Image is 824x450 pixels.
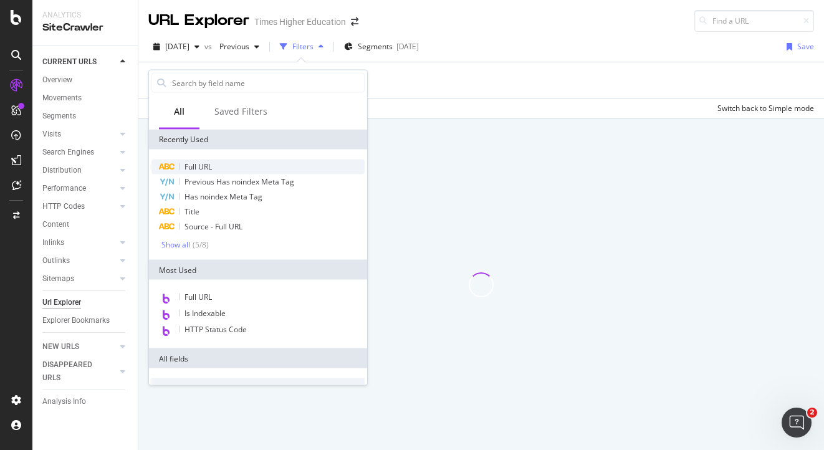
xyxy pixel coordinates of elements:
[214,37,264,57] button: Previous
[42,21,128,35] div: SiteCrawler
[42,128,61,141] div: Visits
[339,37,424,57] button: Segments[DATE]
[42,110,76,123] div: Segments
[42,218,69,231] div: Content
[42,272,74,285] div: Sitemaps
[275,37,328,57] button: Filters
[184,221,242,232] span: Source - Full URL
[694,10,814,32] input: Find a URL
[184,206,199,217] span: Title
[184,292,212,302] span: Full URL
[149,260,367,280] div: Most Used
[42,272,117,285] a: Sitemaps
[42,200,117,213] a: HTTP Codes
[42,146,117,159] a: Search Engines
[42,92,129,105] a: Movements
[42,340,117,353] a: NEW URLS
[161,240,190,249] div: Show all
[42,10,128,21] div: Analytics
[42,395,129,408] a: Analysis Info
[42,218,129,231] a: Content
[148,10,249,31] div: URL Explorer
[42,314,110,327] div: Explorer Bookmarks
[184,324,247,335] span: HTTP Status Code
[42,92,82,105] div: Movements
[292,41,314,52] div: Filters
[42,314,129,327] a: Explorer Bookmarks
[151,378,365,398] div: URLs
[42,55,117,69] a: CURRENT URLS
[149,348,367,368] div: All fields
[184,308,226,318] span: Is Indexable
[358,41,393,52] span: Segments
[42,358,105,385] div: DISAPPEARED URLS
[184,176,294,187] span: Previous Has noindex Meta Tag
[42,296,81,309] div: Url Explorer
[712,98,814,118] button: Switch back to Simple mode
[42,395,86,408] div: Analysis Info
[148,37,204,57] button: [DATE]
[42,74,129,87] a: Overview
[204,41,214,52] span: vs
[42,55,97,69] div: CURRENT URLS
[174,105,184,118] div: All
[782,408,812,438] iframe: Intercom live chat
[807,408,817,418] span: 2
[42,164,82,177] div: Distribution
[42,182,117,195] a: Performance
[797,41,814,52] div: Save
[149,130,367,150] div: Recently Used
[351,17,358,26] div: arrow-right-arrow-left
[42,128,117,141] a: Visits
[42,200,85,213] div: HTTP Codes
[42,296,129,309] a: Url Explorer
[42,164,117,177] a: Distribution
[184,191,262,202] span: Has noindex Meta Tag
[42,358,117,385] a: DISAPPEARED URLS
[42,254,117,267] a: Outlinks
[165,41,189,52] span: 2025 Sep. 12th
[214,41,249,52] span: Previous
[782,37,814,57] button: Save
[190,239,209,250] div: ( 5 / 8 )
[42,254,70,267] div: Outlinks
[42,74,72,87] div: Overview
[171,74,364,92] input: Search by field name
[717,103,814,113] div: Switch back to Simple mode
[214,105,267,118] div: Saved Filters
[42,236,64,249] div: Inlinks
[42,182,86,195] div: Performance
[42,146,94,159] div: Search Engines
[42,110,129,123] a: Segments
[42,340,79,353] div: NEW URLS
[254,16,346,28] div: Times Higher Education
[184,161,212,172] span: Full URL
[396,41,419,52] div: [DATE]
[42,236,117,249] a: Inlinks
